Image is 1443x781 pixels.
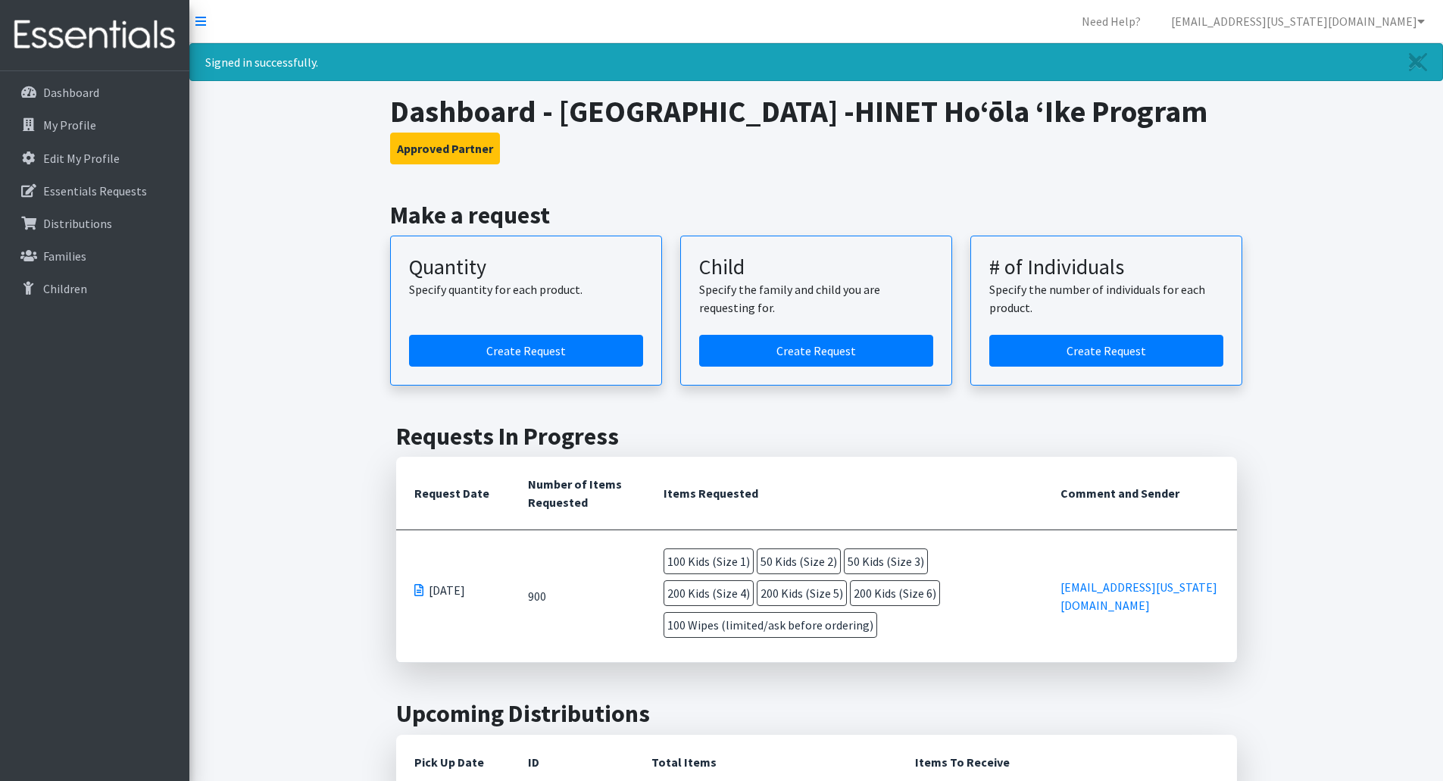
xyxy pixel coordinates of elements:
[645,457,1042,530] th: Items Requested
[6,241,183,271] a: Families
[664,612,877,638] span: 100 Wipes (limited/ask before ordering)
[43,85,99,100] p: Dashboard
[396,457,510,530] th: Request Date
[390,201,1242,230] h2: Make a request
[396,699,1237,728] h2: Upcoming Distributions
[6,143,183,173] a: Edit My Profile
[510,457,646,530] th: Number of Items Requested
[429,581,465,599] span: [DATE]
[43,183,147,198] p: Essentials Requests
[6,10,183,61] img: HumanEssentials
[6,208,183,239] a: Distributions
[409,335,643,367] a: Create a request by quantity
[1042,457,1237,530] th: Comment and Sender
[989,255,1223,280] h3: # of Individuals
[390,133,500,164] button: Approved Partner
[43,151,120,166] p: Edit My Profile
[757,580,847,606] span: 200 Kids (Size 5)
[390,93,1242,130] h1: Dashboard - [GEOGRAPHIC_DATA] -HINET Hoʻōla ʻIke Program
[850,580,940,606] span: 200 Kids (Size 6)
[510,530,646,663] td: 900
[396,422,1237,451] h2: Requests In Progress
[664,548,754,574] span: 100 Kids (Size 1)
[6,110,183,140] a: My Profile
[1394,44,1442,80] a: Close
[43,248,86,264] p: Families
[409,280,643,298] p: Specify quantity for each product.
[664,580,754,606] span: 200 Kids (Size 4)
[43,281,87,296] p: Children
[989,280,1223,317] p: Specify the number of individuals for each product.
[6,77,183,108] a: Dashboard
[844,548,928,574] span: 50 Kids (Size 3)
[699,335,933,367] a: Create a request for a child or family
[1060,580,1217,613] a: [EMAIL_ADDRESS][US_STATE][DOMAIN_NAME]
[1159,6,1437,36] a: [EMAIL_ADDRESS][US_STATE][DOMAIN_NAME]
[6,273,183,304] a: Children
[43,117,96,133] p: My Profile
[1070,6,1153,36] a: Need Help?
[43,216,112,231] p: Distributions
[189,43,1443,81] div: Signed in successfully.
[699,280,933,317] p: Specify the family and child you are requesting for.
[757,548,841,574] span: 50 Kids (Size 2)
[699,255,933,280] h3: Child
[409,255,643,280] h3: Quantity
[6,176,183,206] a: Essentials Requests
[989,335,1223,367] a: Create a request by number of individuals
